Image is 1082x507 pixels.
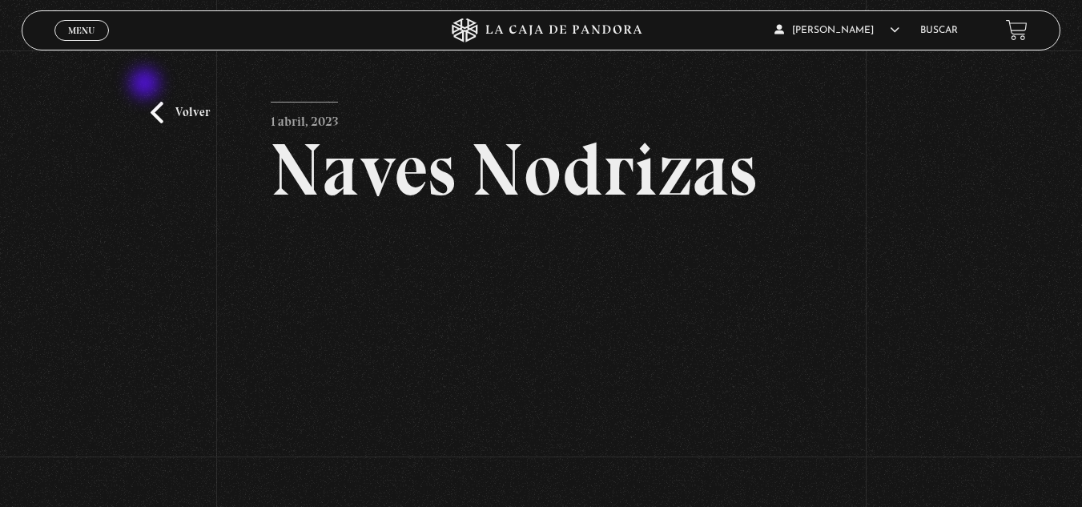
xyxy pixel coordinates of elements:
a: Buscar [920,26,958,35]
span: Menu [68,26,95,35]
h2: Naves Nodrizas [271,133,810,207]
p: 1 abril, 2023 [271,102,338,134]
span: [PERSON_NAME] [774,26,899,35]
a: View your shopping cart [1006,19,1028,41]
a: Volver [151,102,210,123]
span: Cerrar [62,38,100,50]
